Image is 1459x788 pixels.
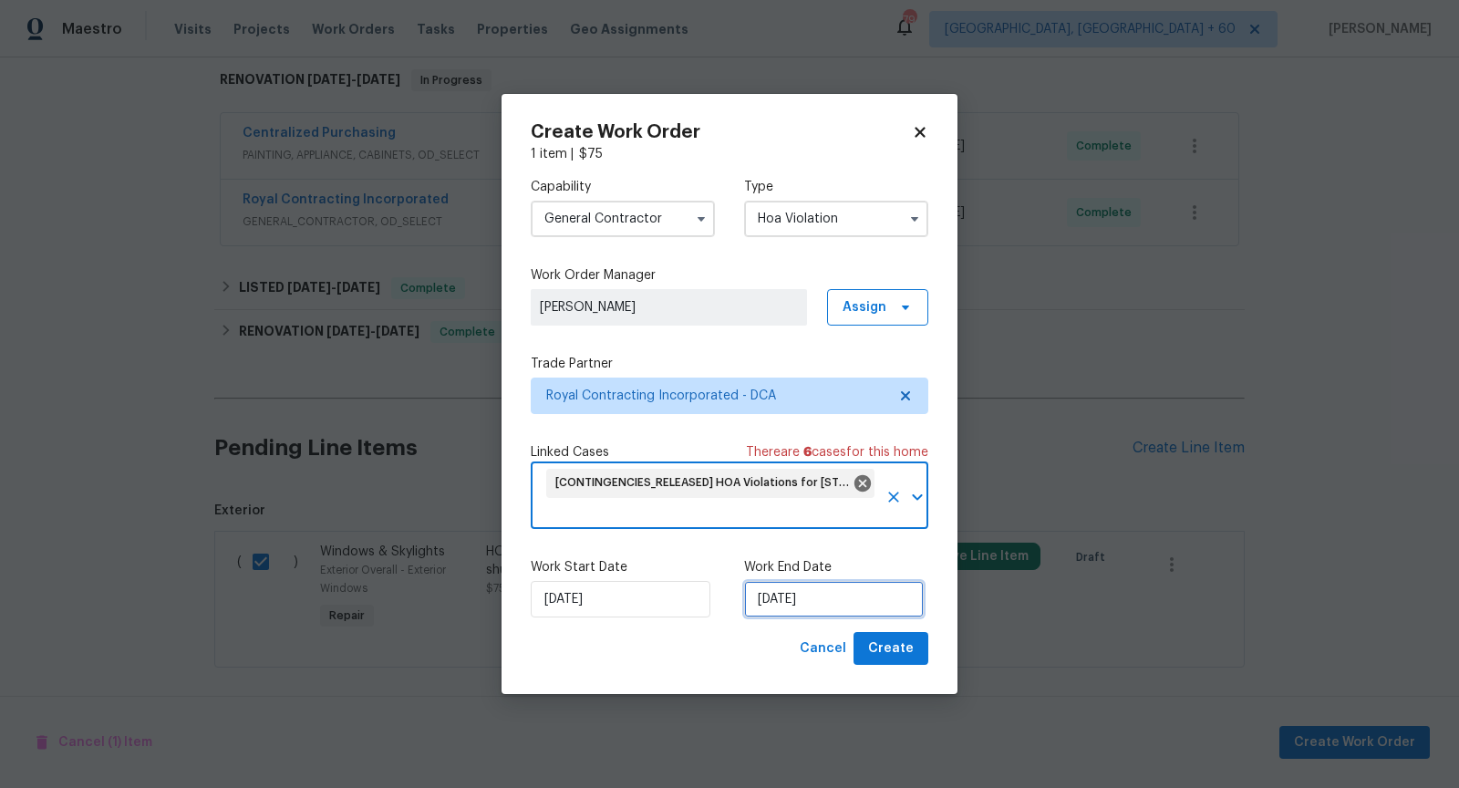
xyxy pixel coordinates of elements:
[868,638,914,660] span: Create
[746,443,928,461] span: There are case s for this home
[531,178,715,196] label: Capability
[905,484,930,510] button: Open
[881,484,906,510] button: Clear
[800,638,846,660] span: Cancel
[744,201,928,237] input: Select...
[690,208,712,230] button: Show options
[744,581,924,617] input: M/D/YYYY
[792,632,854,666] button: Cancel
[546,387,886,405] span: Royal Contracting Incorporated - DCA
[843,298,886,316] span: Assign
[540,298,798,316] span: [PERSON_NAME]
[531,266,928,285] label: Work Order Manager
[744,558,928,576] label: Work End Date
[531,123,912,141] h2: Create Work Order
[744,178,928,196] label: Type
[546,469,874,498] div: [CONTINGENCIES_RELEASED] HOA Violations for [STREET_ADDRESS]
[531,355,928,373] label: Trade Partner
[579,148,603,161] span: $ 75
[904,208,926,230] button: Show options
[531,581,710,617] input: M/D/YYYY
[803,446,812,459] span: 6
[531,201,715,237] input: Select...
[531,145,928,163] div: 1 item |
[531,558,715,576] label: Work Start Date
[555,475,858,491] span: [CONTINGENCIES_RELEASED] HOA Violations for [STREET_ADDRESS]
[531,443,609,461] span: Linked Cases
[854,632,928,666] button: Create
